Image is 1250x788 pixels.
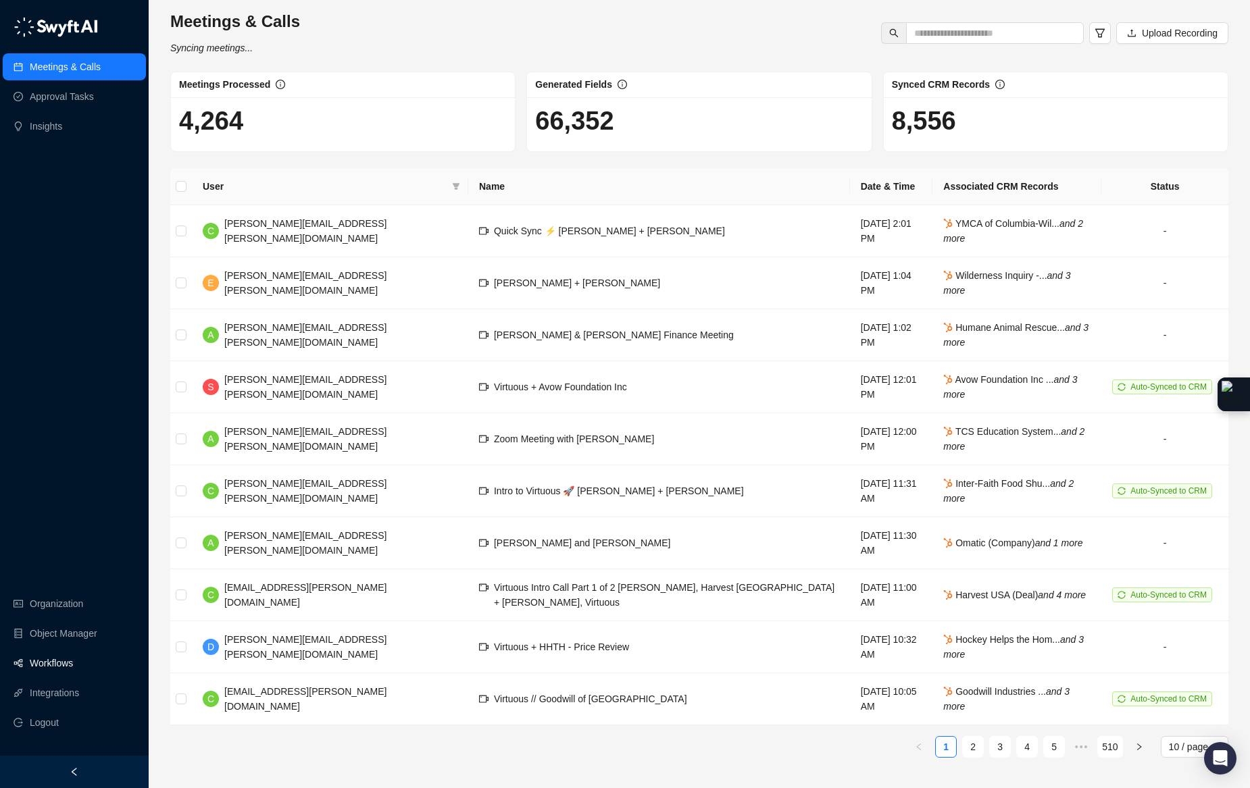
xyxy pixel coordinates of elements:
span: S [207,379,214,394]
span: Zoom Meeting with [PERSON_NAME] [494,434,654,444]
span: [PERSON_NAME][EMAIL_ADDRESS][PERSON_NAME][DOMAIN_NAME] [224,530,386,556]
i: Syncing meetings... [170,43,253,53]
span: Goodwill Industries ... [943,686,1070,712]
h3: Meetings & Calls [170,11,300,32]
div: Open Intercom Messenger [1204,742,1236,774]
span: Auto-Synced to CRM [1130,382,1207,392]
span: search [889,28,899,38]
li: 4 [1016,736,1038,758]
h1: 8,556 [892,105,1220,136]
span: C [207,224,214,238]
th: Name [468,168,850,205]
li: Next 5 Pages [1070,736,1092,758]
span: A [207,327,214,342]
i: and 3 more [943,634,1084,660]
span: C [207,587,214,602]
span: Virtuous Intro Call Part 1 of 2 [PERSON_NAME], Harvest [GEOGRAPHIC_DATA] + [PERSON_NAME], Virtuous [494,582,834,608]
i: and 3 more [943,374,1077,400]
span: video-camera [479,278,489,288]
span: C [207,691,214,706]
span: video-camera [479,583,489,592]
a: Approval Tasks [30,83,94,110]
span: info-circle [618,80,627,89]
span: left [915,743,923,751]
th: Associated CRM Records [932,168,1101,205]
span: left [70,767,79,777]
span: [PERSON_NAME][EMAIL_ADDRESS][PERSON_NAME][DOMAIN_NAME] [224,322,386,348]
span: C [207,483,214,498]
li: 1 [935,736,957,758]
span: [EMAIL_ADDRESS][PERSON_NAME][DOMAIN_NAME] [224,686,386,712]
span: ••• [1070,736,1092,758]
i: and 2 more [943,426,1084,452]
span: D [207,639,214,654]
i: and 4 more [1038,589,1086,600]
a: Organization [30,590,83,617]
td: [DATE] 11:31 AM [850,465,933,517]
span: right [1135,743,1143,751]
span: [PERSON_NAME] + [PERSON_NAME] [494,278,660,288]
th: Status [1101,168,1228,205]
span: video-camera [479,486,489,496]
span: Auto-Synced to CRM [1130,590,1207,600]
i: and 2 more [943,478,1074,504]
span: Auto-Synced to CRM [1130,694,1207,704]
li: 5 [1043,736,1065,758]
span: [PERSON_NAME][EMAIL_ADDRESS][PERSON_NAME][DOMAIN_NAME] [224,634,386,660]
span: Synced CRM Records [892,79,990,90]
span: Virtuous + HHTH - Price Review [494,641,629,652]
a: Workflows [30,650,73,677]
span: video-camera [479,434,489,444]
td: - [1101,413,1228,465]
span: Generated Fields [535,79,612,90]
i: and 3 more [943,686,1070,712]
span: video-camera [479,330,489,340]
span: A [207,535,214,550]
span: Inter-Faith Food Shu... [943,478,1074,504]
li: 3 [989,736,1011,758]
th: Date & Time [850,168,933,205]
i: and 3 more [943,270,1070,296]
td: [DATE] 1:02 PM [850,309,933,361]
span: [PERSON_NAME] and [PERSON_NAME] [494,537,670,548]
span: Meetings Processed [179,79,270,90]
span: video-camera [479,538,489,548]
span: Wilderness Inquiry -... [943,270,1070,296]
i: and 3 more [943,322,1089,348]
i: and 1 more [1035,537,1083,548]
li: 2 [962,736,984,758]
span: E [207,275,214,290]
a: Integrations [30,679,79,706]
td: [DATE] 12:00 PM [850,413,933,465]
span: [PERSON_NAME][EMAIL_ADDRESS][PERSON_NAME][DOMAIN_NAME] [224,270,386,296]
td: - [1101,205,1228,257]
li: 510 [1097,736,1122,758]
span: filter [449,176,463,196]
span: Auto-Synced to CRM [1130,486,1207,496]
a: 510 [1098,737,1122,757]
h1: 66,352 [535,105,863,136]
span: Quick Sync ⚡️ [PERSON_NAME] + [PERSON_NAME] [494,226,725,236]
a: 2 [963,737,983,757]
li: Next Page [1128,736,1150,758]
img: logo-05li4sbe.png [14,17,98,37]
li: Previous Page [908,736,930,758]
span: [PERSON_NAME][EMAIL_ADDRESS][PERSON_NAME][DOMAIN_NAME] [224,218,386,244]
span: [EMAIL_ADDRESS][PERSON_NAME][DOMAIN_NAME] [224,582,386,608]
td: [DATE] 11:00 AM [850,569,933,621]
td: - [1101,257,1228,309]
a: Insights [30,113,62,140]
div: Page Size [1161,736,1228,758]
span: YMCA of Columbia-Wil... [943,218,1083,244]
a: Object Manager [30,620,97,647]
td: [DATE] 2:01 PM [850,205,933,257]
span: Omatic (Company) [943,537,1082,548]
span: Humane Animal Rescue... [943,322,1089,348]
td: [DATE] 12:01 PM [850,361,933,413]
span: sync [1118,383,1126,391]
span: logout [14,718,23,727]
span: Harvest USA (Deal) [943,589,1086,600]
span: [PERSON_NAME][EMAIL_ADDRESS][PERSON_NAME][DOMAIN_NAME] [224,426,386,452]
button: Upload Recording [1116,22,1228,44]
span: User [203,179,447,194]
